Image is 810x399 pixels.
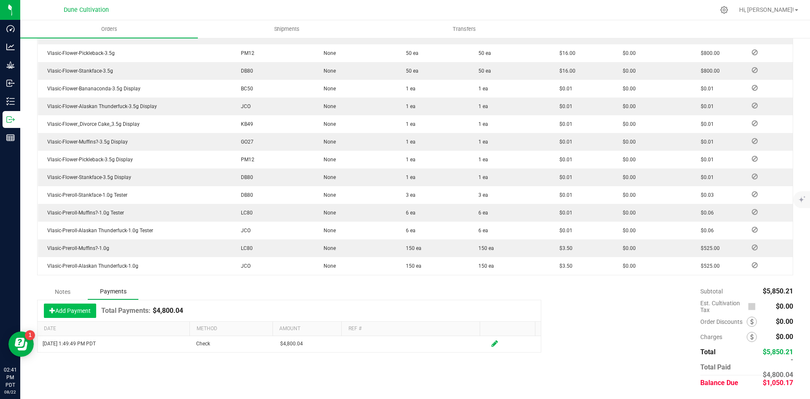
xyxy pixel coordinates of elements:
span: Vlasic-Preroll-Alaskan Thunderfuck-1.0g Tester [43,228,153,233]
span: None [319,139,336,145]
span: 6 ea [402,210,416,216]
span: Vlasic-Preroll-Stankface-1.0g Tester [43,192,127,198]
span: Reject Inventory [748,50,761,55]
span: $800.00 [697,68,720,74]
span: PM12 [237,157,254,163]
div: Manage settings [719,6,729,14]
span: 1 ea [474,157,488,163]
span: $0.00 [618,68,636,74]
span: 150 ea [402,263,421,269]
h1: Total Payments: [101,307,151,315]
p: 02:41 PM PDT [4,366,16,389]
span: None [319,121,336,127]
span: Balance Due [700,379,738,387]
span: DB80 [237,192,253,198]
span: 1 ea [474,174,488,180]
span: Charges [700,334,747,340]
span: Hi, [PERSON_NAME]! [739,6,794,13]
span: $0.06 [697,228,714,233]
span: Reject Inventory [748,156,761,161]
span: $16.00 [555,68,575,74]
span: Vlasic-Flower-Pickleback-3.5g Display [43,157,133,163]
span: JCO [237,103,251,109]
span: DB80 [237,68,253,74]
span: Vlasic-Flower_Divorce Cake_3.5g Display [43,121,140,127]
span: Vlasic-Preroll-Muffins?-1.0g [43,245,109,251]
span: 1 ea [474,121,488,127]
span: $0.01 [555,210,572,216]
a: Orders [20,20,198,38]
span: Shipments [263,25,311,33]
span: 6 ea [474,210,488,216]
span: JCO [237,263,251,269]
span: $0.03 [697,192,714,198]
span: 150 ea [474,263,494,269]
span: Calculate cultivation tax [748,301,759,312]
span: Vlasic-Preroll-Alaskan Thunderfuck-1.0g [43,263,138,269]
span: Vlasic-Preroll-Muffins?-1.0g Tester [43,210,124,216]
iframe: Resource center unread badge [25,330,35,340]
iframe: Resource center [8,331,34,357]
span: $0.00 [776,302,793,310]
span: $0.00 [618,228,636,233]
span: JCO [237,228,251,233]
span: $0.00 [618,174,636,180]
inline-svg: Grow [6,61,15,69]
span: $3.50 [555,263,572,269]
span: LC80 [237,210,253,216]
span: 1 ea [474,86,488,92]
span: $0.01 [697,86,714,92]
span: Orders [90,25,129,33]
span: $0.01 [697,103,714,109]
span: 150 ea [474,245,494,251]
span: Reject Inventory [748,192,761,197]
span: $800.00 [697,50,720,56]
span: $0.01 [555,139,572,145]
span: $0.00 [776,318,793,326]
span: None [319,157,336,163]
span: Vlasic-Flower-Pickleback-3.5g [43,50,115,56]
button: Add Payment [44,304,96,318]
inline-svg: Reports [6,133,15,142]
inline-svg: Outbound [6,115,15,124]
span: $0.01 [697,121,714,127]
span: Reject Inventory [748,103,761,108]
inline-svg: Inventory [6,97,15,106]
span: $0.00 [618,139,636,145]
span: $0.01 [697,174,714,180]
inline-svg: Dashboard [6,24,15,33]
td: Check [191,336,275,352]
span: Reject Inventory [748,138,761,144]
th: Method [189,322,272,336]
span: Reject Inventory [748,263,761,268]
span: $0.00 [618,157,636,163]
span: Total [700,348,715,356]
span: None [319,86,336,92]
span: $0.00 [618,210,636,216]
span: Reject Inventory [748,245,761,250]
span: Vlasic-Flower-Muffins?-3.5g Display [43,139,128,145]
span: $16.00 [555,50,575,56]
span: Vlasic-Flower-Stankface-3.5g [43,68,113,74]
span: $0.00 [618,50,636,56]
span: $0.00 [618,86,636,92]
span: 50 ea [402,68,418,74]
span: 50 ea [474,50,491,56]
inline-svg: Inbound [6,79,15,87]
span: $0.01 [555,174,572,180]
span: 6 ea [402,228,416,233]
a: Shipments [198,20,375,38]
span: None [319,228,336,233]
span: None [319,210,336,216]
span: Reject Inventory [748,209,761,214]
td: [DATE] 1:49:49 PM PDT [38,336,191,352]
span: Reject Inventory [748,174,761,179]
span: $0.00 [618,121,636,127]
span: $0.01 [555,157,572,163]
span: $0.00 [618,245,636,251]
span: 1 ea [402,103,416,109]
span: $5,850.21 [763,348,793,356]
span: 1 ea [474,139,488,145]
span: 1 ea [402,86,416,92]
